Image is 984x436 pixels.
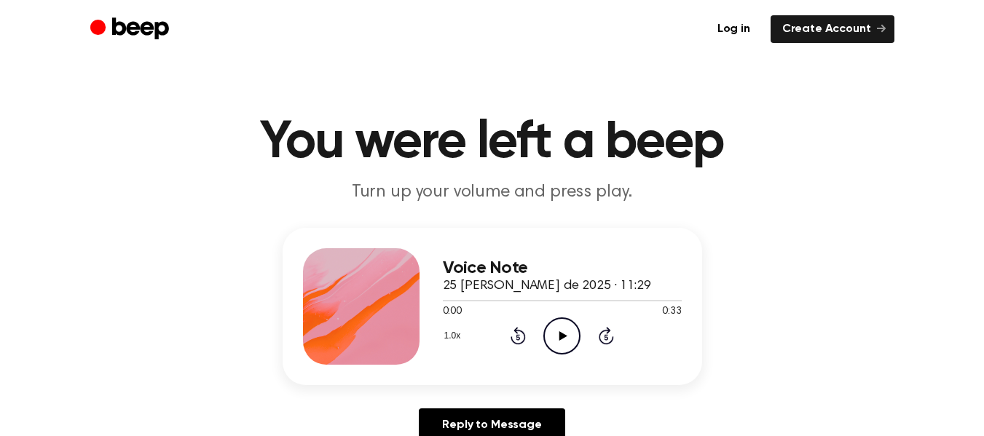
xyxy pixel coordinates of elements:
h3: Voice Note [443,258,682,278]
h1: You were left a beep [119,116,865,169]
span: 25 [PERSON_NAME] de 2025 · 11:29 [443,280,651,293]
span: 0:33 [662,306,681,317]
a: Create Account [771,15,894,43]
a: Beep [90,15,173,44]
a: Log in [706,15,762,43]
span: 0:00 [443,306,462,317]
button: 1.0x [443,325,467,347]
p: Turn up your volume and press play. [213,181,772,205]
